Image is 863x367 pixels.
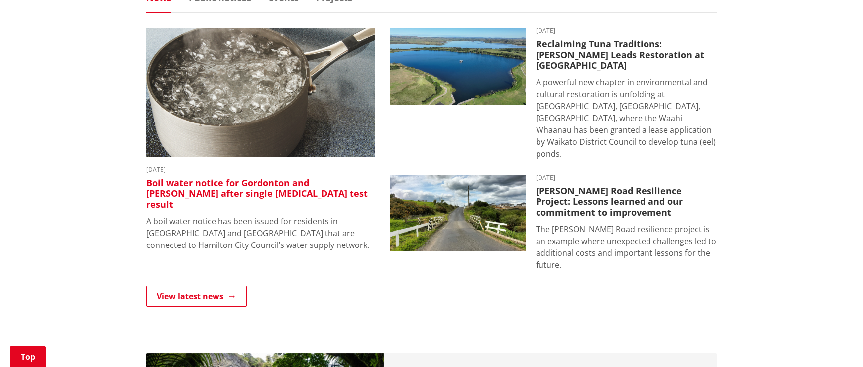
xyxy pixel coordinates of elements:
p: A boil water notice has been issued for residents in [GEOGRAPHIC_DATA] and [GEOGRAPHIC_DATA] that... [146,215,375,251]
time: [DATE] [146,167,375,173]
img: Lake Waahi (Lake Puketirini in the foreground) [390,28,526,105]
a: View latest news [146,286,247,307]
h3: [PERSON_NAME] Road Resilience Project: Lessons learned and our commitment to improvement [536,186,717,218]
a: Top [10,346,46,367]
h3: Reclaiming Tuna Traditions: [PERSON_NAME] Leads Restoration at [GEOGRAPHIC_DATA] [536,39,717,71]
h3: Boil water notice for Gordonton and [PERSON_NAME] after single [MEDICAL_DATA] test result [146,178,375,210]
a: [DATE] Reclaiming Tuna Traditions: [PERSON_NAME] Leads Restoration at [GEOGRAPHIC_DATA] A powerfu... [390,28,717,160]
p: The [PERSON_NAME] Road resilience project is an example where unexpected challenges led to additi... [536,223,717,271]
img: PR-21222 Huia Road Relience Munro Road Bridge [390,175,526,251]
time: [DATE] [536,28,717,34]
time: [DATE] [536,175,717,181]
iframe: Messenger Launcher [817,325,853,361]
img: boil water notice [146,28,375,157]
a: boil water notice gordonton puketaha [DATE] Boil water notice for Gordonton and [PERSON_NAME] aft... [146,28,375,251]
a: [DATE] [PERSON_NAME] Road Resilience Project: Lessons learned and our commitment to improvement T... [390,175,717,271]
p: A powerful new chapter in environmental and cultural restoration is unfolding at [GEOGRAPHIC_DATA... [536,76,717,160]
